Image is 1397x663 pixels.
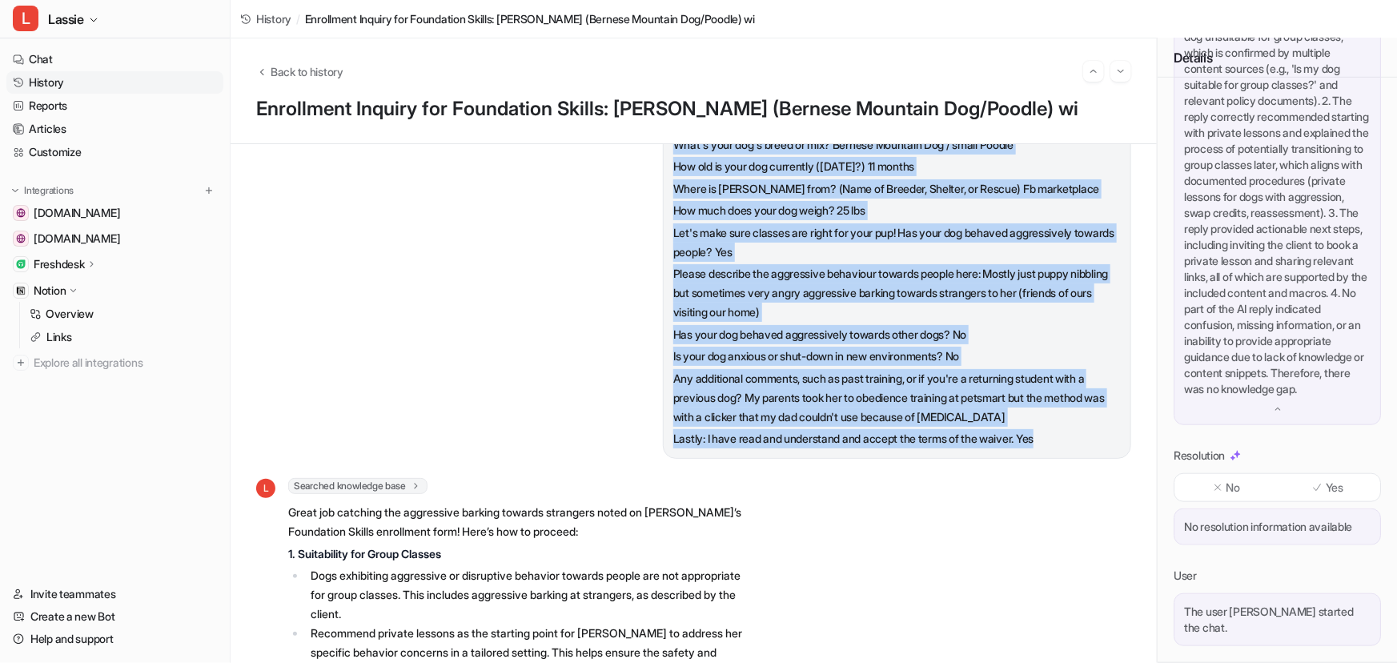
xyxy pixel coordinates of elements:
img: www.whenhoundsfly.com [16,208,26,218]
div: Details [1158,38,1397,78]
p: How old is your dog currently ([DATE]?) 11 months [673,157,1121,176]
span: History [256,10,291,27]
a: online.whenhoundsfly.com[DOMAIN_NAME] [6,227,223,250]
p: Great job catching the aggressive barking towards strangers noted on [PERSON_NAME]’s Foundation S... [288,503,757,541]
a: www.whenhoundsfly.com[DOMAIN_NAME] [6,202,223,224]
p: Let's make sure classes are right for your pup! Has your dog behaved aggressively towards people?... [673,223,1121,262]
img: Freshdesk [16,259,26,269]
span: L [13,6,38,31]
button: Go to next session [1110,61,1131,82]
img: online.whenhoundsfly.com [16,234,26,243]
a: Invite teammates [6,583,223,605]
img: expand menu [10,185,21,196]
span: / [296,10,300,27]
span: Enrollment Inquiry for Foundation Skills: [PERSON_NAME] (Bernese Mountain Dog/Poodle) wi [305,10,755,27]
span: Back to history [271,63,343,80]
p: No [1226,480,1240,496]
p: Where is [PERSON_NAME] from? (Name of Breeder, Shelter, or Rescue) Fb marketplace [673,179,1121,199]
p: Please describe the aggressive behaviour towards people here: Mostly just puppy nibbling but some... [673,264,1121,322]
p: Lastly: I have read and understand and accept the terms of the waiver. Yes [673,429,1121,448]
p: No resolution information available [1184,519,1371,535]
a: Customize [6,141,223,163]
span: Searched knowledge base [288,478,428,494]
img: explore all integrations [13,355,29,371]
span: [DOMAIN_NAME] [34,231,120,247]
img: Notion [16,286,26,295]
p: How much does your dog weigh? 25 lbs [673,201,1121,220]
span: Explore all integrations [34,350,217,376]
a: History [240,10,291,27]
button: Back to history [256,63,343,80]
h1: Enrollment Inquiry for Foundation Skills: [PERSON_NAME] (Bernese Mountain Dog/Poodle) wi [256,98,1131,121]
p: Is your dog anxious or shut-down in new environments? No [673,347,1121,366]
span: [DOMAIN_NAME] [34,205,120,221]
a: History [6,71,223,94]
a: Help and support [6,628,223,650]
a: Create a new Bot [6,605,223,628]
p: Notion [34,283,66,299]
strong: 1. Suitability for Group Classes [288,547,441,561]
p: Links [46,329,72,345]
li: Dogs exhibiting aggressive or disruptive behavior towards people are not appropriate for group cl... [306,566,757,624]
p: Yes [1326,480,1343,496]
a: Links [23,326,223,348]
p: Has your dog behaved aggressively towards other dogs? No [673,325,1121,344]
img: menu_add.svg [203,185,215,196]
button: Go to previous session [1083,61,1104,82]
a: Reports [6,94,223,117]
p: Resolution [1174,448,1225,464]
p: User [1174,568,1197,584]
a: Explore all integrations [6,352,223,374]
button: Integrations [6,183,78,199]
img: Previous session [1088,64,1099,78]
p: What's your dog's breed or mix? Bernese Mountain Dog / small Poodle [673,135,1121,155]
span: Lassie [48,8,84,30]
div: The user [PERSON_NAME] started the chat. [1174,593,1381,646]
a: Overview [23,303,223,325]
p: Any additional comments, such as past training, or if you're a returning student with a previous ... [673,369,1121,427]
a: Chat [6,48,223,70]
p: Overview [46,306,94,322]
span: L [256,479,275,498]
img: Next session [1115,64,1126,78]
img: down-arrow [1272,404,1283,415]
p: Integrations [24,184,74,197]
a: Articles [6,118,223,140]
p: Freshdesk [34,256,84,272]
